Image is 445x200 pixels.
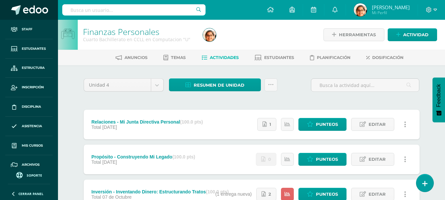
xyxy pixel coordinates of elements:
[91,159,101,165] span: Total
[22,104,41,109] span: Disciplina
[125,55,148,60] span: Anuncios
[27,173,42,178] span: Soporte
[102,194,132,200] span: 07 de Octubre
[264,55,294,60] span: Estudiantes
[84,79,163,91] a: Unidad 4
[5,97,53,117] a: Disciplina
[18,191,43,196] span: Cerrar panel
[298,118,347,131] a: Punteos
[298,153,347,166] a: Punteos
[91,194,101,200] span: Total
[83,26,159,37] a: Finanzas Personales
[8,170,50,179] a: Soporte
[91,119,203,125] div: Relaciones - Mi Junta Directiva Personal
[22,65,45,71] span: Estructura
[257,118,276,131] a: 1
[256,153,276,166] a: No se han realizado entregas
[116,52,148,63] a: Anuncios
[5,39,53,59] a: Estudiantes
[102,159,117,165] span: [DATE]
[323,28,384,41] a: Herramientas
[372,55,403,60] span: Dosificación
[210,55,239,60] span: Actividades
[91,189,229,194] div: Inversión - Inventando Dinero: Estructurando Tratos
[22,162,40,167] span: Archivos
[5,78,53,97] a: Inscripción
[372,4,410,11] span: [PERSON_NAME]
[5,155,53,175] a: Archivos
[317,55,350,60] span: Planificación
[268,153,271,165] span: 0
[339,29,376,41] span: Herramientas
[5,59,53,78] a: Estructura
[436,84,442,107] span: Feedback
[171,55,186,60] span: Temas
[83,36,195,43] div: Cuarto Bachillerato en CCLL en Computacion 'U'
[5,20,53,39] a: Staff
[202,52,239,63] a: Actividades
[354,3,367,16] img: 83dcd1ae463a5068b4a108754592b4a9.png
[83,27,195,36] h1: Finanzas Personales
[22,124,42,129] span: Asistencia
[62,4,206,15] input: Busca un usuario...
[180,119,203,125] strong: (100.0 pts)
[372,10,410,15] span: Mi Perfil
[203,28,216,42] img: 83dcd1ae463a5068b4a108754592b4a9.png
[432,77,445,122] button: Feedback - Mostrar encuesta
[369,153,386,165] span: Editar
[316,118,338,130] span: Punteos
[5,117,53,136] a: Asistencia
[172,154,195,159] strong: (100.0 pts)
[22,143,43,148] span: Mis cursos
[255,52,294,63] a: Estudiantes
[5,136,53,156] a: Mis cursos
[194,79,244,91] span: Resumen de unidad
[22,85,44,90] span: Inscripción
[366,52,403,63] a: Dosificación
[369,118,386,130] span: Editar
[22,46,46,51] span: Estudiantes
[169,78,261,91] a: Resumen de unidad
[102,125,117,130] span: [DATE]
[311,79,419,92] input: Busca la actividad aquí...
[316,153,338,165] span: Punteos
[388,28,437,41] a: Actividad
[61,29,74,39] img: bot1.png
[310,52,350,63] a: Planificación
[403,29,429,41] span: Actividad
[269,118,271,130] span: 1
[91,154,195,159] div: Propósito - Construyendo Mi Legado
[163,52,186,63] a: Temas
[89,79,146,91] span: Unidad 4
[91,125,101,130] span: Total
[206,189,229,194] strong: (100.0 pts)
[22,27,32,32] span: Staff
